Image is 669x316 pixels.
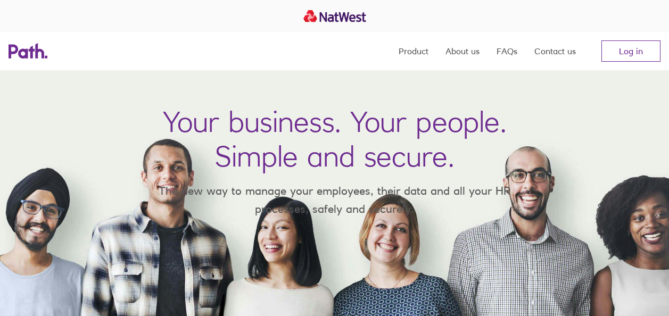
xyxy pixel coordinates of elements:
a: Product [399,32,428,70]
a: About us [445,32,480,70]
a: Contact us [534,32,576,70]
a: Log in [601,40,660,62]
a: FAQs [497,32,517,70]
p: The new way to manage your employees, their data and all your HR processes, safely and securely. [143,182,526,218]
h1: Your business. Your people. Simple and secure. [163,104,507,173]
